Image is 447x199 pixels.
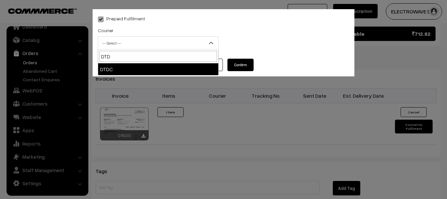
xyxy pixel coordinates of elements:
label: Prepaid Fulfilment [98,15,145,22]
span: -- Select -- [98,36,219,50]
button: Confirm [227,59,254,71]
span: -- Select -- [98,37,218,49]
li: DTDC [98,63,218,75]
label: Courier [98,27,114,34]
